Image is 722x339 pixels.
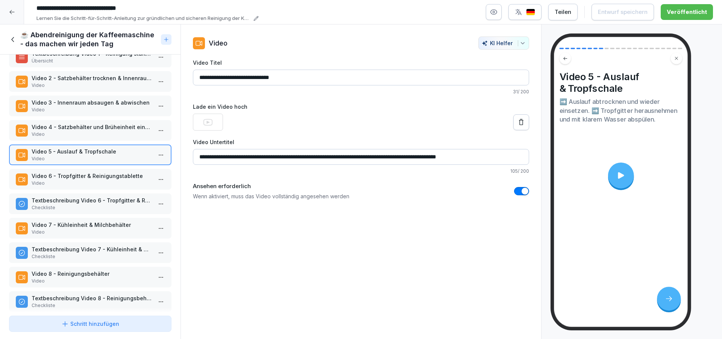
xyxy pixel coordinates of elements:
[548,4,578,20] button: Teilen
[32,180,152,187] p: Video
[32,131,152,138] p: Video
[32,204,152,211] p: Checkliste
[32,82,152,89] p: Video
[32,99,152,106] p: Video 3 - Innenraum absaugen & abwischen
[9,169,171,190] div: Video 6 - Tropfgitter & ReinigungstabletteVideo
[193,138,529,146] label: Video Untertitel
[32,155,152,162] p: Video
[20,30,158,49] h1: ☕ Abendreinigung der Kaffeemaschine - das machen wir jeden Tag
[9,316,171,332] button: Schritt hinzufügen
[32,172,152,180] p: Video 6 - Tropfgitter & Reinigungstablette
[9,71,171,92] div: Video 2 - Satzbehälter trocknen & Innenraum auspinselnVideo
[193,59,529,67] label: Video Titel
[209,38,228,48] p: Video
[9,47,171,67] div: Textbeschreibung Video 1 – Reinigung startenÜbersicht
[526,9,535,16] img: de.svg
[32,123,152,131] p: Video 4 - Satzbehälter und Brüheinheit einsetzen
[32,278,152,284] p: Video
[9,218,171,239] div: Video 7 - Kühleinheit & MilchbehälterVideo
[193,103,529,111] label: Lade ein Video hoch
[32,196,152,204] p: Textbeschreibung Video 6 - Tropfgitter & Reinigungstablette
[560,71,683,94] h4: Video 5 - Auslauf & Tropfschale
[592,4,654,20] button: Entwurf speichern
[193,88,529,95] p: 31 / 200
[193,192,349,200] p: Wenn aktiviert, muss das Video vollständig angesehen werden
[9,96,171,116] div: Video 3 - Innenraum absaugen & abwischenVideo
[36,15,251,22] p: Lernen Sie die Schritt-für-Schritt-Anleitung zur gründlichen und sicheren Reinigung der Kaffeemas...
[478,36,529,50] button: KI Helfer
[9,144,171,165] div: Video 5 - Auslauf & TropfschaleVideo
[32,253,152,260] p: Checkliste
[32,245,152,253] p: Textbeschreibung Video 7 - Kühleinheit & Milchbehälter
[9,291,171,312] div: Textbeschreibung Video 8 - ReinigungsbehälterCheckliste
[32,74,152,82] p: Video 2 - Satzbehälter trocknen & Innenraum auspinseln
[32,302,152,309] p: Checkliste
[9,242,171,263] div: Textbeschreibung Video 7 - Kühleinheit & MilchbehälterCheckliste
[61,320,119,328] div: Schritt hinzufügen
[555,8,571,16] div: Teilen
[661,4,713,20] button: Veröffentlicht
[193,168,529,175] p: 105 / 200
[9,120,171,141] div: Video 4 - Satzbehälter und Brüheinheit einsetzenVideo
[32,58,152,64] p: Übersicht
[560,97,683,124] p: ➡️ Auslauf abtrocknen und wieder einsetzen. ➡️ Tropfgitter herausnehmen und mit klarem Wasser abs...
[32,294,152,302] p: Textbeschreibung Video 8 - Reinigungsbehälter
[193,182,349,191] label: Ansehen erforderlich
[482,40,526,46] div: KI Helfer
[32,147,152,155] p: Video 5 - Auslauf & Tropfschale
[9,267,171,287] div: Video 8 - ReinigungsbehälterVideo
[32,221,152,229] p: Video 7 - Kühleinheit & Milchbehälter
[667,8,707,16] div: Veröffentlicht
[598,8,648,16] div: Entwurf speichern
[32,229,152,236] p: Video
[9,193,171,214] div: Textbeschreibung Video 6 - Tropfgitter & ReinigungstabletteCheckliste
[32,106,152,113] p: Video
[32,270,152,278] p: Video 8 - Reinigungsbehälter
